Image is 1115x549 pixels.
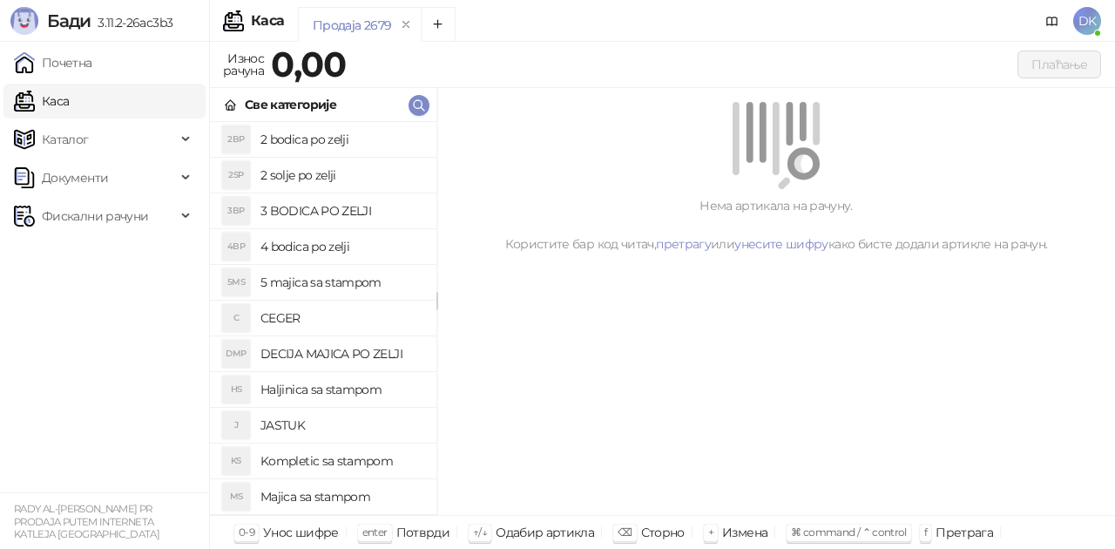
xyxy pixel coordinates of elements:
[395,17,417,32] button: remove
[260,483,422,511] h4: Majica sa stampom
[791,525,907,539] span: ⌘ command / ⌃ control
[222,376,250,403] div: HS
[260,125,422,153] h4: 2 bodica po zelji
[618,525,632,539] span: ⌫
[722,521,767,544] div: Измена
[42,160,108,195] span: Документи
[222,233,250,261] div: 4BP
[1017,51,1101,78] button: Плаћање
[271,43,346,85] strong: 0,00
[260,304,422,332] h4: CEGER
[1038,7,1066,35] a: Документација
[936,521,993,544] div: Претрага
[222,304,250,332] div: C
[14,84,69,119] a: Каса
[222,483,250,511] div: MS
[220,47,267,82] div: Износ рачуна
[362,525,388,539] span: enter
[222,340,250,368] div: DMP
[708,525,713,539] span: +
[14,503,159,540] small: RADY AL-[PERSON_NAME] PR PRODAJA PUTEM INTERNETA KATLEJA [GEOGRAPHIC_DATA]
[10,7,38,35] img: Logo
[260,268,422,296] h4: 5 majica sa stampom
[1073,7,1101,35] span: DK
[222,447,250,475] div: KS
[260,197,422,225] h4: 3 BODICA PO ZELJI
[421,7,456,42] button: Add tab
[924,525,927,539] span: f
[260,340,422,368] h4: DECIJA MAJICA PO ZELJI
[473,525,487,539] span: ↑/↓
[222,197,250,225] div: 3BP
[222,411,250,439] div: J
[313,16,391,35] div: Продаја 2679
[260,376,422,403] h4: Haljinica sa stampom
[641,521,685,544] div: Сторно
[263,521,339,544] div: Унос шифре
[222,161,250,189] div: 2SP
[396,521,450,544] div: Потврди
[42,199,148,234] span: Фискални рачуни
[42,122,89,157] span: Каталог
[239,525,254,539] span: 0-9
[260,447,422,475] h4: Kompletic sa stampom
[14,45,92,80] a: Почетна
[260,161,422,189] h4: 2 solje po zelji
[210,122,436,515] div: grid
[458,196,1094,254] div: Нема артикала на рачуну. Користите бар код читач, или како бисте додали артикле на рачун.
[251,14,284,28] div: Каса
[734,236,828,252] a: унесите шифру
[260,411,422,439] h4: JASTUK
[222,268,250,296] div: 5MS
[656,236,711,252] a: претрагу
[496,521,594,544] div: Одабир артикла
[245,95,336,114] div: Све категорије
[260,233,422,261] h4: 4 bodica po zelji
[222,125,250,153] div: 2BP
[91,15,172,30] span: 3.11.2-26ac3b3
[47,10,91,31] span: Бади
